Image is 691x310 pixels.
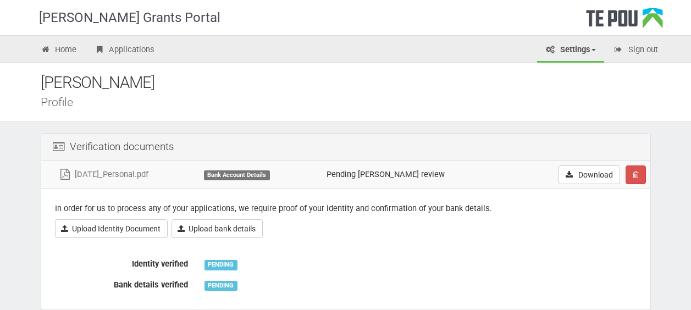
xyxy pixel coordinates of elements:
[41,71,667,95] div: [PERSON_NAME]
[322,161,508,189] td: Pending [PERSON_NAME] review
[58,169,148,179] a: [DATE]_Personal.pdf
[47,275,196,291] label: Bank details verified
[41,134,650,161] div: Verification documents
[204,260,237,270] div: PENDING
[204,281,237,291] div: PENDING
[55,219,168,238] a: Upload Identity Document
[41,96,667,108] div: Profile
[586,8,663,35] div: Te Pou Logo
[86,38,163,63] a: Applications
[559,165,620,184] a: Download
[47,254,196,270] label: Identity verified
[172,219,263,238] a: Upload bank details
[605,38,666,63] a: Sign out
[204,170,270,180] div: Bank Account Details
[55,203,637,214] p: In order for us to process any of your applications, we require proof of your identity and confir...
[537,38,604,63] a: Settings
[32,38,85,63] a: Home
